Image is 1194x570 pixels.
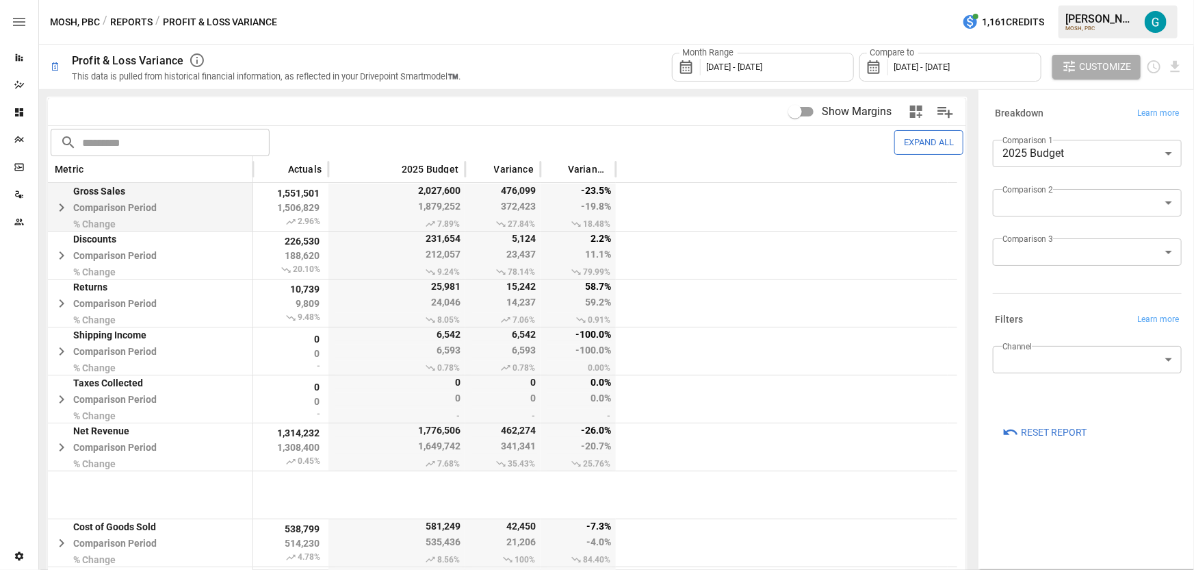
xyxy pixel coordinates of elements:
span: Comparison Period [73,442,157,453]
span: 0.45% [260,456,322,467]
span: 1,308,400 [260,442,322,453]
span: -100.0% [547,345,613,358]
span: 8.56% [335,553,462,567]
span: 372,423 [472,201,538,214]
span: Returns [73,282,157,293]
span: - [472,409,537,423]
span: Show Margins [822,103,892,120]
span: 25.76% [547,457,612,471]
div: This data is pulled from historical financial information, as reflected in your Drivepoint Smartm... [72,71,460,82]
span: Variance % [568,165,609,173]
span: 9.24% [335,265,462,279]
button: Download report [1167,59,1183,75]
span: 25,981 [335,280,463,293]
span: 58.7% [547,280,613,293]
label: Compare to [867,47,918,59]
span: Learn more [1137,107,1180,121]
span: Variance [494,165,534,173]
span: 0.0% [547,393,613,406]
span: 212,057 [335,249,463,262]
span: 9.48% [260,312,322,323]
button: Sort [85,160,104,179]
span: 0.78% [335,361,462,375]
span: 42,450 [472,519,538,533]
span: 7.06% [472,313,537,327]
span: % Change [73,314,157,325]
span: 0 [260,334,322,345]
span: -23.5% [547,184,613,197]
span: 5,124 [472,232,538,245]
button: Reports [110,14,153,31]
button: Sort [268,160,287,179]
span: 226,530 [260,236,322,247]
span: % Change [73,554,157,565]
button: MOSH, PBC [50,14,100,31]
span: Reset Report [1021,424,1087,441]
button: Gavin Acres [1137,3,1175,41]
span: 2.2% [547,232,613,245]
span: 100% [472,553,537,567]
span: 10,739 [260,284,322,295]
span: 6,542 [472,327,538,341]
label: Month Range [679,47,738,59]
h6: Filters [995,312,1024,327]
button: Manage Columns [930,97,961,127]
span: [DATE] - [DATE] [894,62,950,72]
span: 1,314,232 [260,427,322,438]
span: -19.8% [547,201,613,214]
span: 581,249 [335,519,463,533]
span: - [260,362,322,369]
span: Shipping Income [73,330,157,340]
img: Gavin Acres [1145,11,1167,33]
span: 538,799 [260,523,322,534]
span: Customize [1079,58,1131,75]
span: 84.40% [547,553,612,567]
span: 0.78% [472,361,537,375]
span: 8.05% [335,313,462,327]
span: Actuals [288,165,322,173]
span: 6,542 [335,327,463,341]
span: 0.91% [547,313,612,327]
span: -4.0% [547,536,613,550]
span: 27.84% [472,217,537,231]
span: 7.89% [335,217,462,231]
label: Comparison 1 [1002,134,1053,146]
span: 11.1% [547,249,613,262]
span: -26.0% [547,423,613,437]
span: - [335,409,462,423]
span: 21,206 [472,536,538,550]
div: [PERSON_NAME] [1065,12,1137,25]
div: MOSH, PBC [1065,25,1137,32]
span: 0 [335,375,463,389]
span: 476,099 [472,184,538,197]
button: Schedule report [1146,59,1162,75]
span: Taxes Collected [73,377,157,388]
span: Comparison Period [73,250,157,261]
span: 2025 Budget [402,165,458,173]
span: 24,046 [335,297,463,310]
div: 🗓 [50,60,61,73]
button: Sort [473,160,493,179]
span: -7.3% [547,519,613,533]
span: 0 [260,382,322,393]
span: Metric [55,165,83,173]
span: 4.78% [260,552,322,563]
span: % Change [73,410,157,421]
span: 18.48% [547,217,612,231]
span: [DATE] - [DATE] [707,62,763,72]
span: 0.0% [547,375,613,389]
span: Comparison Period [73,298,157,309]
span: 79.99% [547,265,612,279]
span: 1,776,506 [335,423,463,437]
span: Comparison Period [73,346,157,357]
span: % Change [73,362,157,373]
span: 0 [260,348,322,359]
span: 231,654 [335,232,463,245]
label: Comparison 2 [1002,184,1053,195]
span: Net Revenue [73,425,157,436]
span: Learn more [1137,313,1180,327]
span: 78.14% [472,265,537,279]
span: 20.10% [260,264,322,275]
span: -100.0% [547,327,613,341]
